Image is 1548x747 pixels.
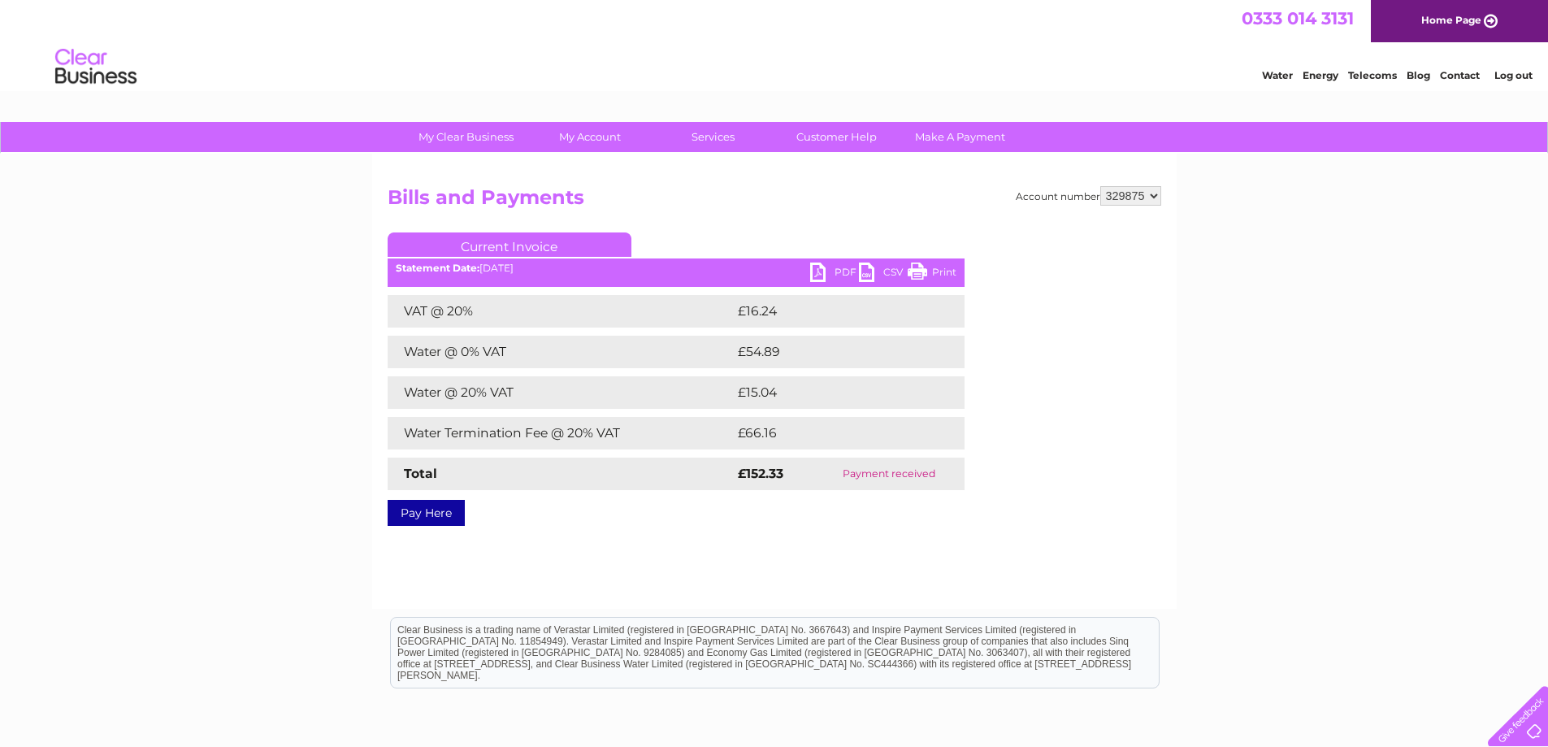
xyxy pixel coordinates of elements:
a: Water [1262,69,1293,81]
td: Payment received [813,458,964,490]
h2: Bills and Payments [388,186,1161,217]
a: PDF [810,263,859,286]
a: Contact [1440,69,1480,81]
a: Blog [1407,69,1430,81]
strong: £152.33 [738,466,783,481]
div: Clear Business is a trading name of Verastar Limited (registered in [GEOGRAPHIC_DATA] No. 3667643... [391,9,1159,79]
a: My Clear Business [399,122,533,152]
a: Log out [1494,69,1533,81]
a: My Account [523,122,657,152]
td: Water @ 20% VAT [388,376,734,409]
td: Water Termination Fee @ 20% VAT [388,417,734,450]
td: Water @ 0% VAT [388,336,734,368]
a: Energy [1303,69,1338,81]
a: Print [908,263,956,286]
td: £66.16 [734,417,930,450]
a: Current Invoice [388,232,631,257]
a: Services [646,122,780,152]
a: Make A Payment [893,122,1027,152]
a: Telecoms [1348,69,1397,81]
td: £16.24 [734,295,930,328]
div: Account number [1016,186,1161,206]
img: logo.png [54,42,137,92]
a: 0333 014 3131 [1242,8,1354,28]
strong: Total [404,466,437,481]
div: [DATE] [388,263,965,274]
td: VAT @ 20% [388,295,734,328]
td: £54.89 [734,336,933,368]
td: £15.04 [734,376,930,409]
b: Statement Date: [396,262,479,274]
a: Pay Here [388,500,465,526]
a: CSV [859,263,908,286]
a: Customer Help [770,122,904,152]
